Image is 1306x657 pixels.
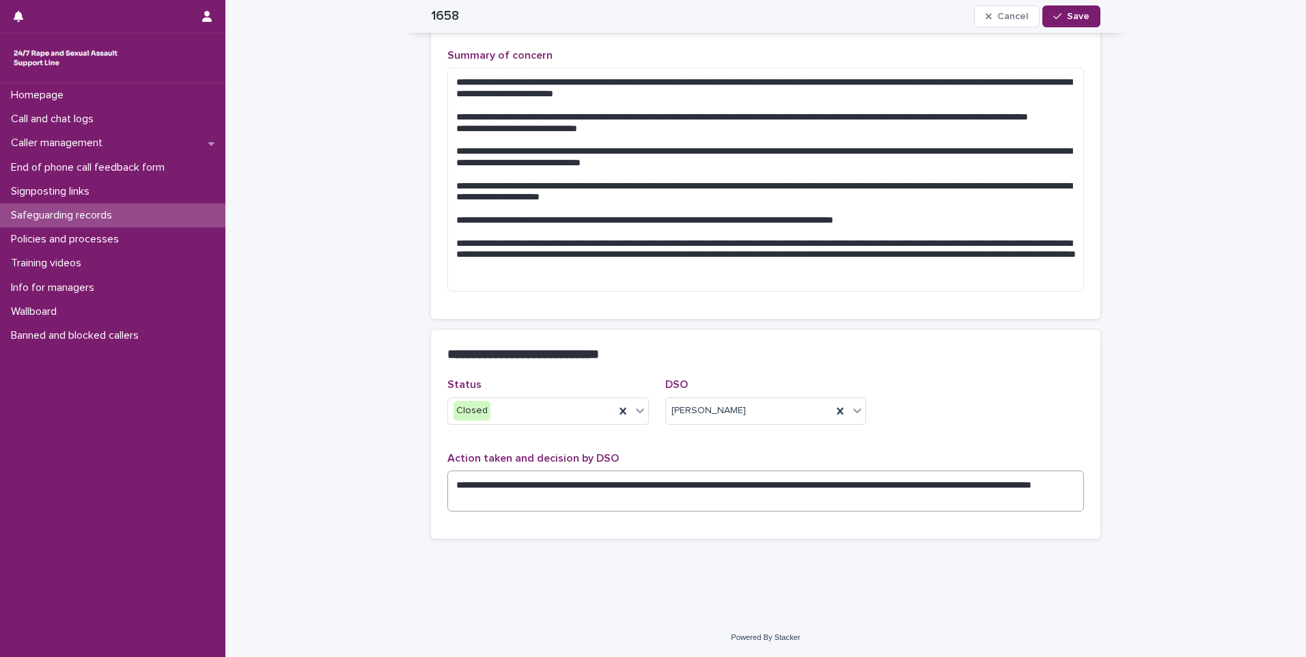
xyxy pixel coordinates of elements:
p: Training videos [5,257,92,270]
p: Homepage [5,89,74,102]
span: Action taken and decision by DSO [447,453,619,464]
p: End of phone call feedback form [5,161,176,174]
p: Caller management [5,137,113,150]
a: Powered By Stacker [731,633,800,641]
span: [PERSON_NAME] [671,404,746,418]
button: Cancel [974,5,1040,27]
p: Signposting links [5,185,100,198]
span: Save [1067,12,1089,21]
img: rhQMoQhaT3yELyF149Cw [11,44,120,72]
button: Save [1042,5,1100,27]
p: Call and chat logs [5,113,105,126]
span: Status [447,379,482,390]
p: Banned and blocked callers [5,329,150,342]
span: DSO [665,379,688,390]
div: Closed [454,401,490,421]
p: Policies and processes [5,233,130,246]
span: Cancel [997,12,1028,21]
p: Info for managers [5,281,105,294]
p: Safeguarding records [5,209,123,222]
span: Summary of concern [447,50,553,61]
p: Wallboard [5,305,68,318]
h2: 1658 [431,8,459,24]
